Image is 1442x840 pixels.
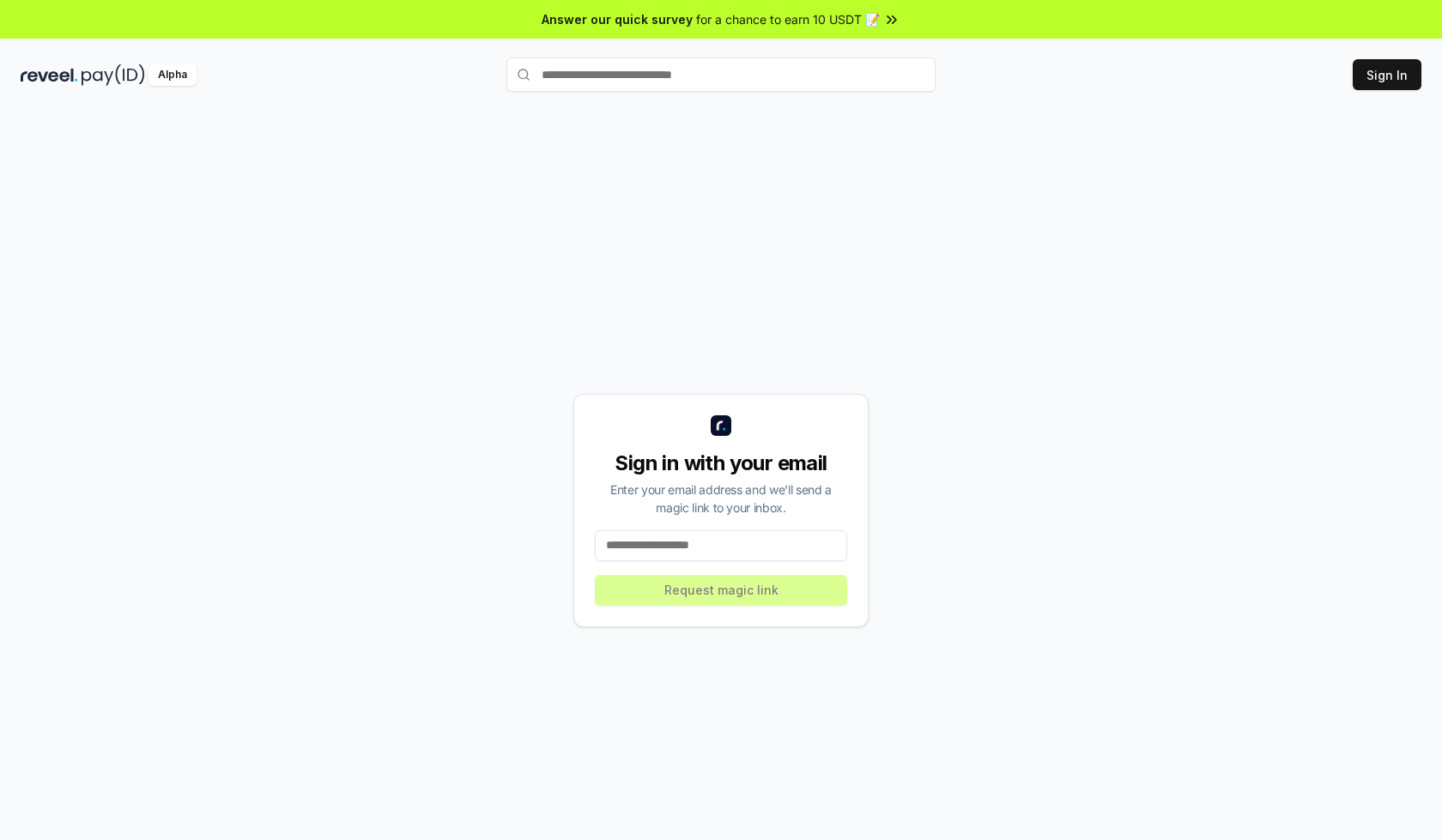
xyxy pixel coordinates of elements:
[696,10,880,28] span: for a chance to earn 10 USDT 📝
[711,415,731,436] img: logo_small
[82,64,145,86] img: pay_id
[595,480,847,517] div: Enter your email address and we’ll send a magic link to your inbox.
[148,64,197,86] div: Alpha
[595,450,847,477] div: Sign in with your email
[542,10,693,28] span: Answer our quick survey
[21,64,78,86] img: reveel_dark
[1353,59,1421,90] button: Sign In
